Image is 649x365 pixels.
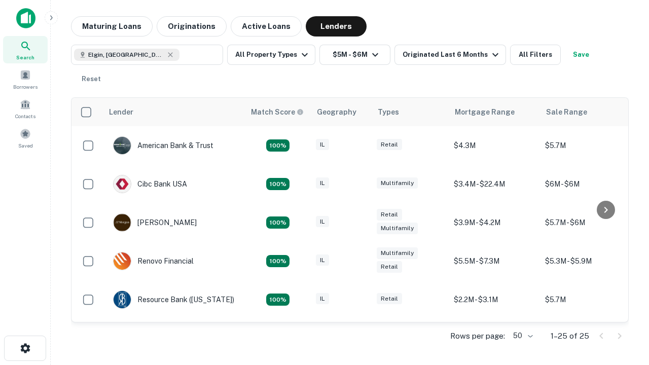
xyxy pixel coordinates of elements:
h6: Match Score [251,106,302,118]
span: Elgin, [GEOGRAPHIC_DATA], [GEOGRAPHIC_DATA] [88,50,164,59]
p: Rows per page: [450,330,505,342]
iframe: Chat Widget [598,251,649,300]
td: $2.2M - $3.1M [449,280,540,319]
div: Geography [317,106,356,118]
div: Lender [109,106,133,118]
div: Retail [377,261,402,273]
div: Retail [377,139,402,151]
img: capitalize-icon.png [16,8,35,28]
a: Saved [3,124,48,152]
th: Capitalize uses an advanced AI algorithm to match your search with the best lender. The match sco... [245,98,311,126]
div: Resource Bank ([US_STATE]) [113,290,234,309]
a: Borrowers [3,65,48,93]
div: Types [378,106,399,118]
button: All Filters [510,45,561,65]
span: Borrowers [13,83,38,91]
img: picture [114,291,131,308]
div: American Bank & Trust [113,136,213,155]
button: Reset [75,69,107,89]
div: Mortgage Range [455,106,515,118]
button: Lenders [306,16,367,36]
div: Multifamily [377,223,418,234]
div: Matching Properties: 7, hasApolloMatch: undefined [266,139,290,152]
span: Search [16,53,34,61]
td: $5.3M - $5.9M [540,242,631,280]
div: IL [316,254,329,266]
div: Retail [377,209,402,221]
th: Lender [103,98,245,126]
div: Matching Properties: 4, hasApolloMatch: undefined [266,216,290,229]
img: picture [114,137,131,154]
div: Multifamily [377,177,418,189]
button: $5M - $6M [319,45,390,65]
div: 50 [509,328,534,343]
div: Matching Properties: 4, hasApolloMatch: undefined [266,255,290,267]
td: $5.6M [540,319,631,357]
img: picture [114,214,131,231]
img: picture [114,175,131,193]
div: Retail [377,293,402,305]
div: Cibc Bank USA [113,175,187,193]
button: Active Loans [231,16,302,36]
div: IL [316,216,329,228]
td: $5.7M - $6M [540,203,631,242]
span: Saved [18,141,33,150]
th: Sale Range [540,98,631,126]
div: Originated Last 6 Months [403,49,501,61]
td: $3.4M - $22.4M [449,165,540,203]
button: Originations [157,16,227,36]
div: Multifamily [377,247,418,259]
td: $5.7M [540,126,631,165]
button: Save your search to get updates of matches that match your search criteria. [565,45,597,65]
td: $6M - $6M [540,165,631,203]
td: $4M [449,319,540,357]
th: Mortgage Range [449,98,540,126]
button: Originated Last 6 Months [394,45,506,65]
th: Types [372,98,449,126]
div: Capitalize uses an advanced AI algorithm to match your search with the best lender. The match sco... [251,106,304,118]
td: $4.3M [449,126,540,165]
td: $3.9M - $4.2M [449,203,540,242]
img: picture [114,252,131,270]
button: Maturing Loans [71,16,153,36]
td: $5.5M - $7.3M [449,242,540,280]
div: IL [316,177,329,189]
a: Search [3,36,48,63]
th: Geography [311,98,372,126]
a: Contacts [3,95,48,122]
div: Matching Properties: 4, hasApolloMatch: undefined [266,294,290,306]
div: Renovo Financial [113,252,194,270]
div: Sale Range [546,106,587,118]
div: Matching Properties: 4, hasApolloMatch: undefined [266,178,290,190]
div: IL [316,293,329,305]
td: $5.7M [540,280,631,319]
p: 1–25 of 25 [551,330,589,342]
div: [PERSON_NAME] [113,213,197,232]
div: IL [316,139,329,151]
span: Contacts [15,112,35,120]
button: All Property Types [227,45,315,65]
